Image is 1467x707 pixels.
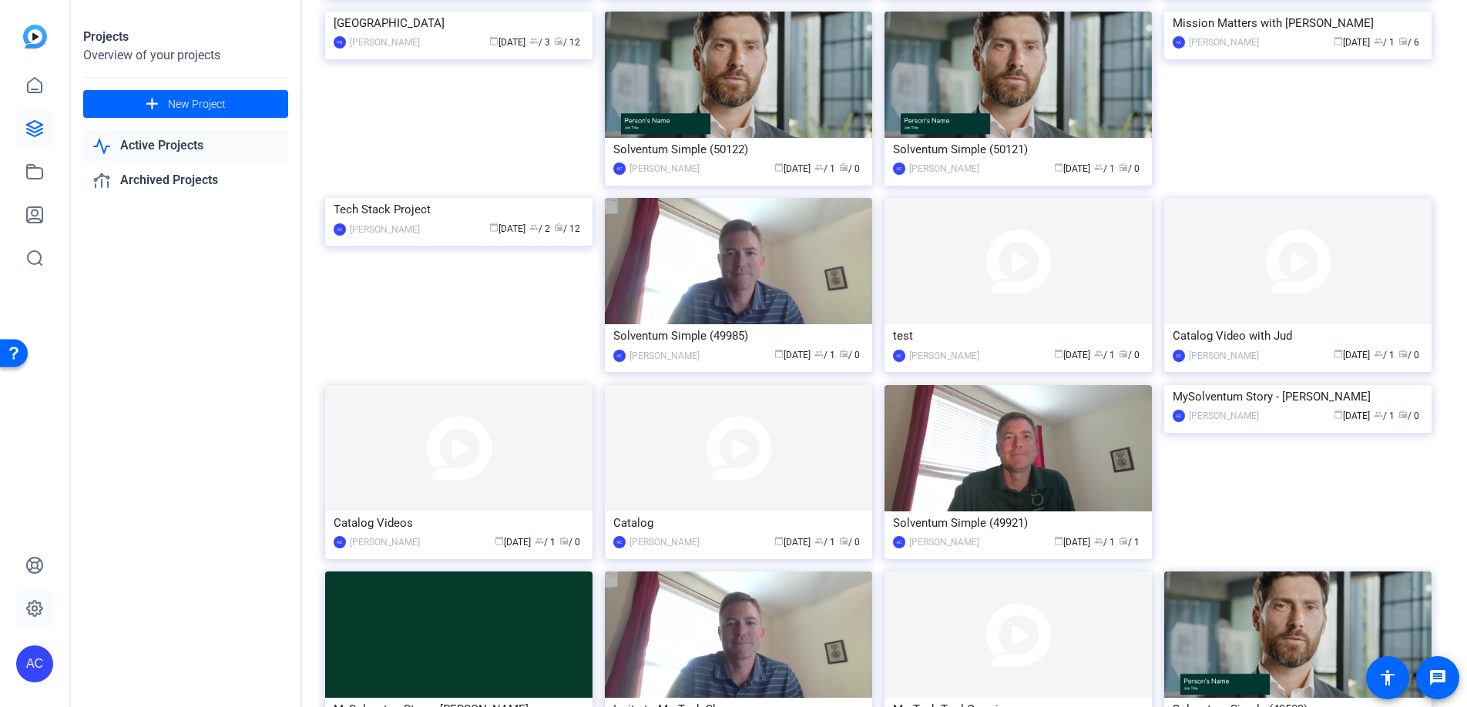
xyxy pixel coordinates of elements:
[613,163,626,175] div: AC
[168,96,226,112] span: New Project
[814,350,835,360] span: / 1
[1173,410,1185,422] div: AC
[1119,536,1128,545] span: radio
[489,223,525,234] span: [DATE]
[774,350,811,360] span: [DATE]
[613,138,864,161] div: Solventum Simple (50122)
[554,37,580,48] span: / 12
[1173,385,1423,408] div: MySolventum Story - [PERSON_NAME]
[1119,163,1140,174] span: / 0
[1094,536,1103,545] span: group
[1398,36,1408,45] span: radio
[83,90,288,118] button: New Project
[350,35,420,50] div: [PERSON_NAME]
[334,223,346,236] div: AC
[774,536,784,545] span: calendar_today
[535,536,544,545] span: group
[1173,12,1423,35] div: Mission Matters with [PERSON_NAME]
[629,534,700,550] div: [PERSON_NAME]
[1374,37,1395,48] span: / 1
[1054,349,1063,358] span: calendar_today
[1398,410,1408,419] span: radio
[554,223,580,234] span: / 12
[1374,410,1395,421] span: / 1
[839,536,848,545] span: radio
[1378,668,1397,687] mat-icon: accessibility
[1173,324,1423,347] div: Catalog Video with Jud
[559,536,569,545] span: radio
[529,223,539,232] span: group
[1374,36,1383,45] span: group
[1189,35,1259,50] div: [PERSON_NAME]
[83,130,288,162] a: Active Projects
[613,511,864,534] div: Catalog
[839,537,860,548] span: / 0
[1173,36,1185,49] div: AC
[909,534,979,550] div: [PERSON_NAME]
[1119,537,1140,548] span: / 1
[814,536,824,545] span: group
[1189,348,1259,364] div: [PERSON_NAME]
[83,28,288,46] div: Projects
[1428,668,1447,687] mat-icon: message
[814,349,824,358] span: group
[529,223,550,234] span: / 2
[613,350,626,362] div: AC
[1119,350,1140,360] span: / 0
[909,161,979,176] div: [PERSON_NAME]
[774,163,811,174] span: [DATE]
[334,536,346,548] div: AC
[1334,410,1343,419] span: calendar_today
[839,350,860,360] span: / 0
[893,138,1143,161] div: Solventum Simple (50121)
[1398,37,1419,48] span: / 6
[1334,36,1343,45] span: calendar_today
[893,324,1143,347] div: test
[1374,350,1395,360] span: / 1
[489,37,525,48] span: [DATE]
[1334,349,1343,358] span: calendar_today
[774,349,784,358] span: calendar_today
[629,161,700,176] div: [PERSON_NAME]
[554,36,563,45] span: radio
[1094,350,1115,360] span: / 1
[1094,163,1115,174] span: / 1
[334,12,584,35] div: [GEOGRAPHIC_DATA]
[909,348,979,364] div: [PERSON_NAME]
[1094,163,1103,172] span: group
[529,37,550,48] span: / 3
[1374,349,1383,358] span: group
[893,536,905,548] div: AC
[16,645,53,682] div: AC
[1398,410,1419,421] span: / 0
[1374,410,1383,419] span: group
[495,536,504,545] span: calendar_today
[1398,349,1408,358] span: radio
[334,511,584,534] div: Catalog Videos
[1094,537,1115,548] span: / 1
[839,163,848,172] span: radio
[23,25,47,49] img: blue-gradient.svg
[1119,349,1128,358] span: radio
[489,223,499,232] span: calendar_today
[1054,163,1063,172] span: calendar_today
[893,350,905,362] div: AC
[143,95,162,114] mat-icon: add
[1173,350,1185,362] div: AC
[613,536,626,548] div: AC
[489,36,499,45] span: calendar_today
[1054,163,1090,174] span: [DATE]
[839,163,860,174] span: / 0
[554,223,563,232] span: radio
[1334,410,1370,421] span: [DATE]
[83,46,288,65] div: Overview of your projects
[1094,349,1103,358] span: group
[535,537,556,548] span: / 1
[334,36,346,49] div: FN
[1054,536,1063,545] span: calendar_today
[1334,350,1370,360] span: [DATE]
[334,198,584,221] div: Tech Stack Project
[1334,37,1370,48] span: [DATE]
[814,163,835,174] span: / 1
[774,537,811,548] span: [DATE]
